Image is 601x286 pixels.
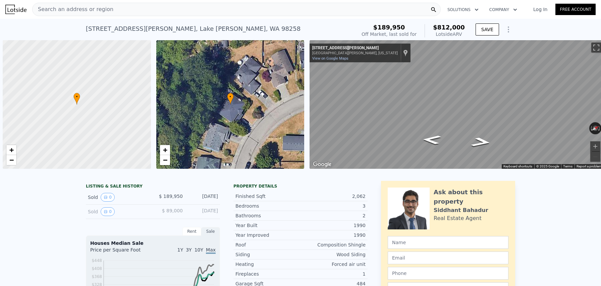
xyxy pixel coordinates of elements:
[388,236,508,249] input: Name
[86,184,220,190] div: LISTING & SALE HISTORY
[312,51,398,55] div: [GEOGRAPHIC_DATA][PERSON_NAME], [US_STATE]
[300,222,366,229] div: 1990
[206,247,216,254] span: Max
[300,261,366,268] div: Forced air unit
[235,241,300,248] div: Roof
[235,251,300,258] div: Siding
[159,194,183,199] span: $ 189,950
[590,141,600,151] button: Zoom in
[462,135,500,149] path: Go Northeast, 89th Dr SE
[235,261,300,268] div: Heating
[9,146,14,154] span: +
[9,156,14,164] span: −
[101,207,115,216] button: View historical data
[92,274,102,279] tspan: $368
[362,31,417,38] div: Off Market, last sold for
[235,203,300,209] div: Bedrooms
[235,193,300,200] div: Finished Sqft
[563,164,572,168] a: Terms (opens in new tab)
[311,160,333,169] a: Open this area in Google Maps (opens a new window)
[300,251,366,258] div: Wood Siding
[73,93,80,104] div: •
[433,24,465,31] span: $812,000
[235,232,300,238] div: Year Improved
[300,203,366,209] div: 3
[235,271,300,277] div: Fireplaces
[388,267,508,280] input: Phone
[388,252,508,264] input: Email
[73,94,80,100] span: •
[300,232,366,238] div: 1990
[88,207,148,216] div: Sold
[177,247,183,253] span: 1Y
[5,5,26,14] img: Lotside
[476,23,499,35] button: SAVE
[300,212,366,219] div: 2
[88,193,148,202] div: Sold
[503,164,532,169] button: Keyboard shortcuts
[160,145,170,155] a: Zoom in
[162,208,183,213] span: $ 89,000
[182,227,201,236] div: Rent
[415,133,449,147] path: Go Southwest, 89th Dr SE
[163,146,167,154] span: +
[442,4,484,16] button: Solutions
[536,164,559,168] span: © 2025 Google
[227,94,234,100] span: •
[101,193,115,202] button: View historical data
[92,258,102,263] tspan: $448
[502,23,515,36] button: Show Options
[311,160,333,169] img: Google
[300,193,366,200] div: 2,062
[589,122,593,134] button: Rotate counterclockwise
[300,271,366,277] div: 1
[300,241,366,248] div: Composition Shingle
[484,4,523,16] button: Company
[90,246,153,257] div: Price per Square Foot
[33,5,113,13] span: Search an address or region
[434,214,482,222] div: Real Estate Agent
[525,6,555,13] a: Log In
[201,227,220,236] div: Sale
[235,212,300,219] div: Bathrooms
[312,56,348,61] a: View on Google Maps
[186,247,192,253] span: 3Y
[433,31,465,38] div: Lotside ARV
[227,93,234,104] div: •
[86,24,300,33] div: [STREET_ADDRESS][PERSON_NAME] , Lake [PERSON_NAME] , WA 98258
[90,240,216,246] div: Houses Median Sale
[92,266,102,271] tspan: $408
[233,184,368,189] div: Property details
[434,206,488,214] div: Siddhant Bahadur
[373,24,405,31] span: $189,950
[590,152,600,162] button: Zoom out
[312,46,398,51] div: [STREET_ADDRESS][PERSON_NAME]
[163,156,167,164] span: −
[160,155,170,165] a: Zoom out
[235,222,300,229] div: Year Built
[555,4,596,15] a: Free Account
[195,247,203,253] span: 10Y
[188,193,218,202] div: [DATE]
[6,145,16,155] a: Zoom in
[6,155,16,165] a: Zoom out
[434,188,508,206] div: Ask about this property
[403,49,408,57] a: Show location on map
[188,207,218,216] div: [DATE]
